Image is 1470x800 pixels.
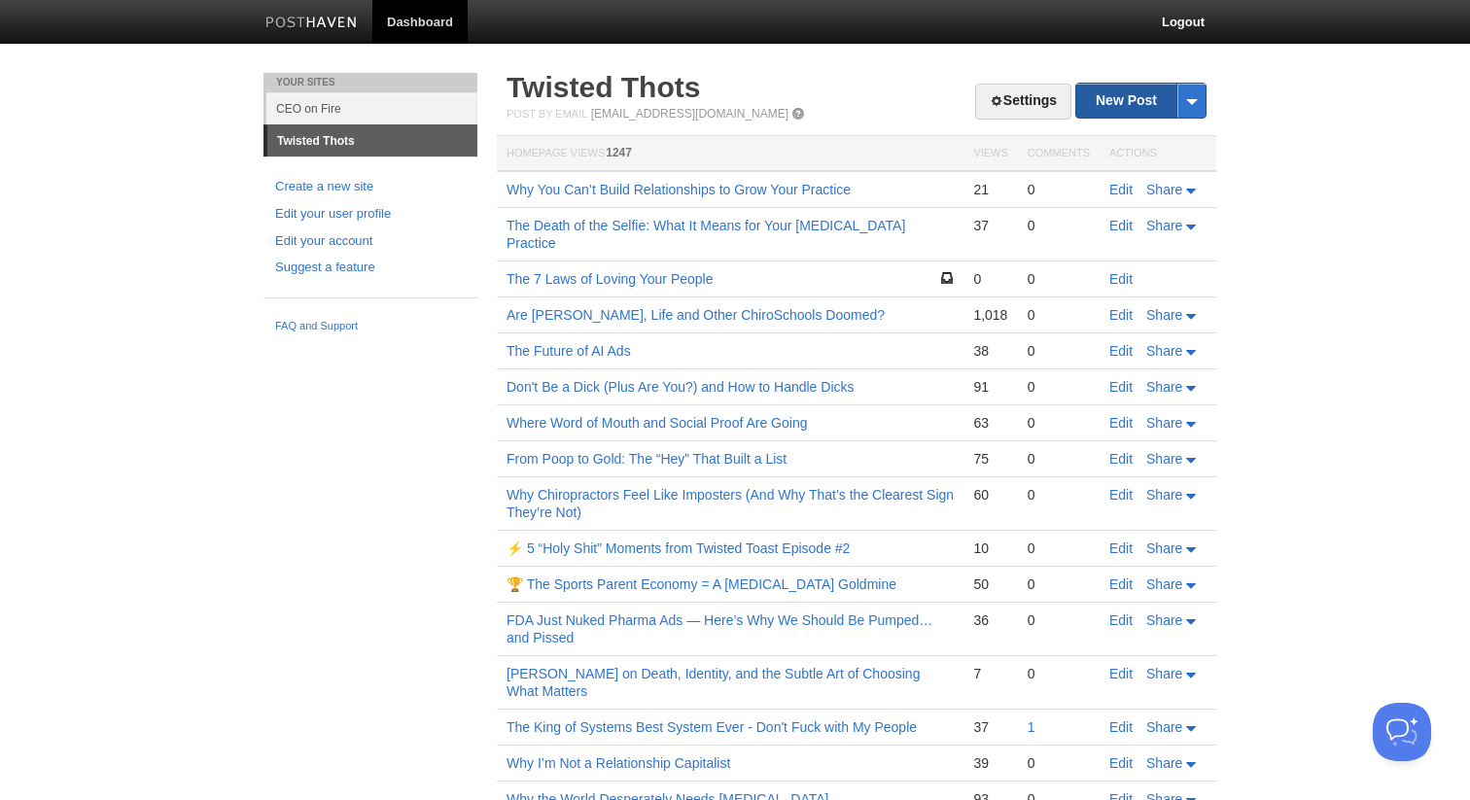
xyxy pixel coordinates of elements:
[1146,415,1182,431] span: Share
[975,84,1071,120] a: Settings
[507,379,855,395] a: Don't Be a Dick (Plus Are You?) and How to Handle Dicks
[1146,576,1182,592] span: Share
[263,73,477,92] li: Your Sites
[973,217,1007,234] div: 37
[1028,665,1090,682] div: 0
[507,487,954,520] a: Why Chiropractors Feel Like Imposters (And Why That’s the Clearest Sign They’re Not)
[1146,218,1182,233] span: Share
[1028,414,1090,432] div: 0
[507,576,896,592] a: 🏆 The Sports Parent Economy = A [MEDICAL_DATA] Goldmine
[1109,343,1133,359] a: Edit
[507,719,917,735] a: The King of Systems Best System Ever - Don't Fuck with My People
[1109,379,1133,395] a: Edit
[507,307,885,323] a: Are [PERSON_NAME], Life and Other ChiroSchools Doomed?
[1146,487,1182,503] span: Share
[507,612,932,645] a: FDA Just Nuked Pharma Ads — Here’s Why We Should Be Pumped… and Pissed
[973,718,1007,736] div: 37
[265,17,358,31] img: Posthaven-bar
[1109,755,1133,771] a: Edit
[1146,666,1182,681] span: Share
[1109,415,1133,431] a: Edit
[606,146,632,159] span: 1247
[275,258,466,278] a: Suggest a feature
[1109,666,1133,681] a: Edit
[1146,451,1182,467] span: Share
[1100,136,1216,172] th: Actions
[973,611,1007,629] div: 36
[591,107,788,121] a: [EMAIL_ADDRESS][DOMAIN_NAME]
[1373,703,1431,761] iframe: Help Scout Beacon - Open
[1109,540,1133,556] a: Edit
[973,378,1007,396] div: 91
[973,306,1007,324] div: 1,018
[507,755,730,771] a: Why I’m Not a Relationship Capitalist
[973,575,1007,593] div: 50
[973,270,1007,288] div: 0
[973,414,1007,432] div: 63
[497,136,963,172] th: Homepage Views
[973,342,1007,360] div: 38
[1109,182,1133,197] a: Edit
[266,92,477,124] a: CEO on Fire
[507,343,631,359] a: The Future of AI Ads
[1146,612,1182,628] span: Share
[275,318,466,335] a: FAQ and Support
[963,136,1017,172] th: Views
[1028,486,1090,504] div: 0
[1028,719,1035,735] a: 1
[507,451,787,467] a: From Poop to Gold: The “Hey” That Built a List
[1028,575,1090,593] div: 0
[1076,84,1206,118] a: New Post
[1109,576,1133,592] a: Edit
[1146,540,1182,556] span: Share
[1146,755,1182,771] span: Share
[1109,271,1133,287] a: Edit
[1146,379,1182,395] span: Share
[1109,487,1133,503] a: Edit
[1146,182,1182,197] span: Share
[1028,539,1090,557] div: 0
[1018,136,1100,172] th: Comments
[267,125,477,157] a: Twisted Thots
[1028,306,1090,324] div: 0
[1028,342,1090,360] div: 0
[973,181,1007,198] div: 21
[507,218,905,251] a: The Death of the Selfie: What It Means for Your [MEDICAL_DATA] Practice
[1146,307,1182,323] span: Share
[275,177,466,197] a: Create a new site
[1028,611,1090,629] div: 0
[275,231,466,252] a: Edit your account
[507,108,587,120] span: Post by Email
[1028,217,1090,234] div: 0
[973,539,1007,557] div: 10
[507,540,850,556] a: ⚡ 5 “Holy Shit” Moments from Twisted Toast Episode #2
[275,204,466,225] a: Edit your user profile
[1146,343,1182,359] span: Share
[1028,270,1090,288] div: 0
[1109,307,1133,323] a: Edit
[973,665,1007,682] div: 7
[1028,181,1090,198] div: 0
[1028,450,1090,468] div: 0
[507,666,920,699] a: [PERSON_NAME] on Death, Identity, and the Subtle Art of Choosing What Matters
[507,71,700,103] a: Twisted Thots
[1028,378,1090,396] div: 0
[973,754,1007,772] div: 39
[1146,719,1182,735] span: Share
[973,450,1007,468] div: 75
[507,271,714,287] a: The 7 Laws of Loving Your People
[1109,218,1133,233] a: Edit
[1109,719,1133,735] a: Edit
[507,182,851,197] a: Why You Can’t Build Relationships to Grow Your Practice
[1109,612,1133,628] a: Edit
[1028,754,1090,772] div: 0
[507,415,807,431] a: Where Word of Mouth and Social Proof Are Going
[973,486,1007,504] div: 60
[1109,451,1133,467] a: Edit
